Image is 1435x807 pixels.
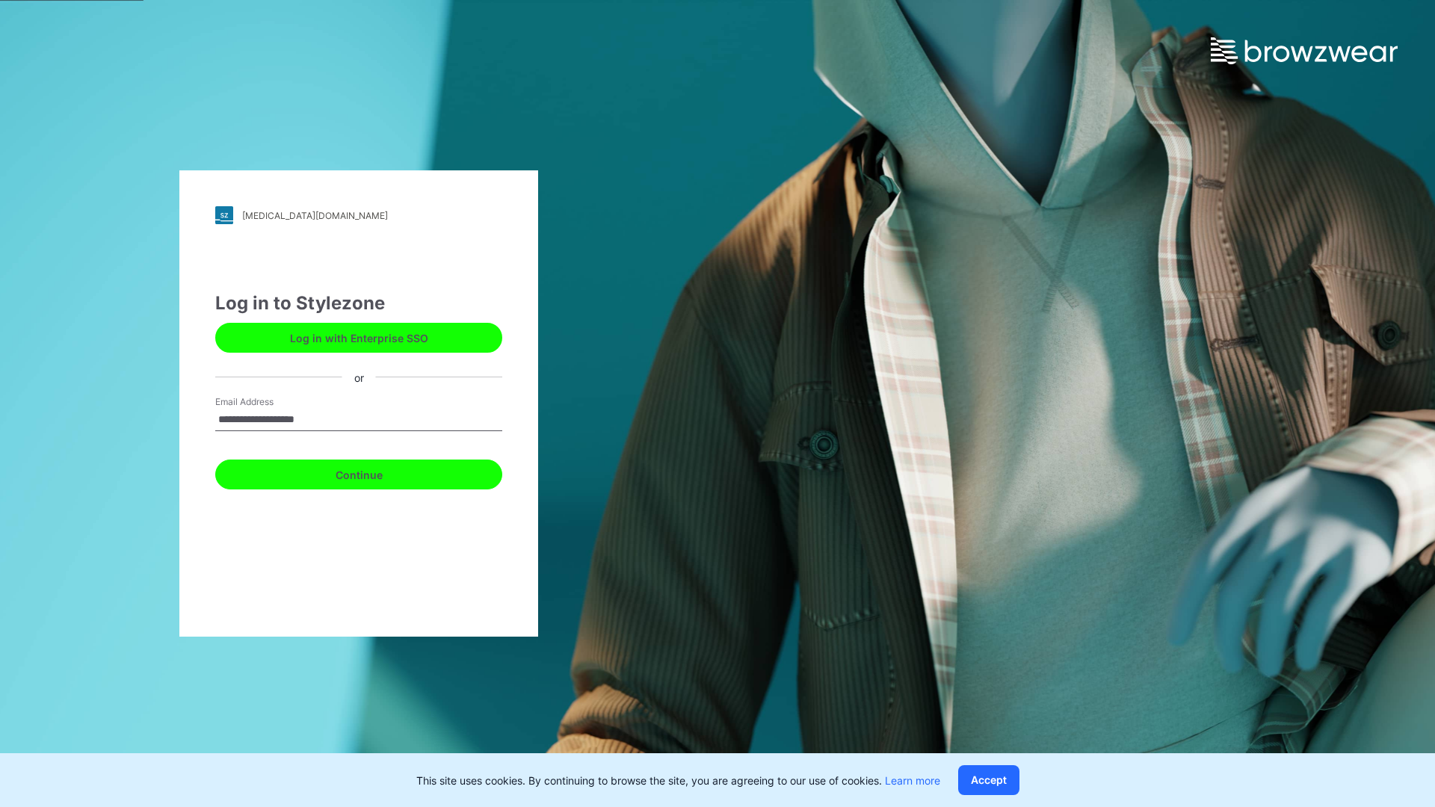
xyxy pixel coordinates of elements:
[342,369,376,385] div: or
[215,323,502,353] button: Log in with Enterprise SSO
[416,773,940,788] p: This site uses cookies. By continuing to browse the site, you are agreeing to our use of cookies.
[215,395,320,409] label: Email Address
[1211,37,1398,64] img: browzwear-logo.e42bd6dac1945053ebaf764b6aa21510.svg
[215,460,502,489] button: Continue
[242,210,388,221] div: [MEDICAL_DATA][DOMAIN_NAME]
[215,206,233,224] img: stylezone-logo.562084cfcfab977791bfbf7441f1a819.svg
[215,290,502,317] div: Log in to Stylezone
[215,206,502,224] a: [MEDICAL_DATA][DOMAIN_NAME]
[885,774,940,787] a: Learn more
[958,765,1019,795] button: Accept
